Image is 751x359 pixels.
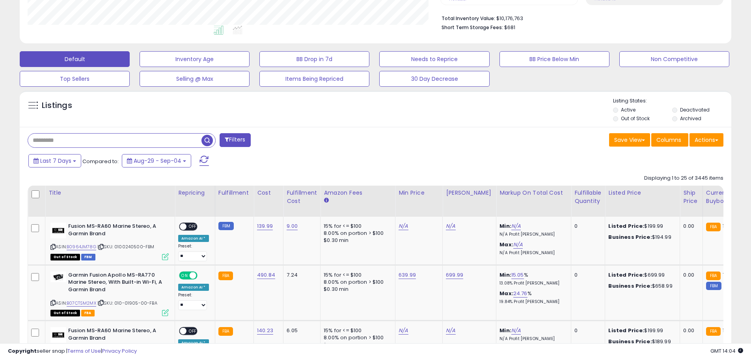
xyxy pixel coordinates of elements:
[723,271,740,279] span: 735.44
[499,281,565,286] p: 13.08% Profit [PERSON_NAME]
[186,223,199,230] span: OFF
[499,222,511,230] b: Min:
[608,189,676,197] div: Listed Price
[379,51,489,67] button: Needs to Reprice
[287,272,314,279] div: 7.24
[683,189,699,205] div: Ship Price
[574,223,599,230] div: 0
[511,327,521,335] a: N/A
[257,271,275,279] a: 490.84
[68,327,164,344] b: Fusion MS-RA60 Marine Stereo, A Garmin Brand
[379,71,489,87] button: 30 Day Decrease
[218,327,233,336] small: FBA
[324,189,392,197] div: Amazon Fees
[48,189,171,197] div: Title
[710,347,743,355] span: 2025-09-12 14:04 GMT
[140,51,250,67] button: Inventory Age
[257,189,280,197] div: Cost
[180,272,190,279] span: ON
[324,286,389,293] div: $0.30 min
[574,189,602,205] div: Fulfillable Quantity
[608,327,644,334] b: Listed Price:
[513,290,527,298] a: 24.76
[42,100,72,111] h5: Listings
[50,327,66,343] img: 31iC7iMaqhL._SL40_.jpg
[619,51,729,67] button: Non Competitive
[574,272,599,279] div: 0
[683,272,696,279] div: 0.00
[680,106,710,113] label: Deactivated
[257,327,273,335] a: 140.23
[446,327,455,335] a: N/A
[324,279,389,286] div: 8.00% on portion > $100
[499,189,568,197] div: Markup on Total Cost
[82,158,119,165] span: Compared to:
[723,222,738,230] span: 199.99
[218,222,234,230] small: FBM
[499,327,511,334] b: Min:
[656,136,681,144] span: Columns
[608,283,674,290] div: $658.99
[609,133,650,147] button: Save View
[102,347,137,355] a: Privacy Policy
[706,272,721,280] small: FBA
[499,250,565,256] p: N/A Profit [PERSON_NAME]
[81,310,95,316] span: FBA
[220,133,250,147] button: Filters
[446,271,463,279] a: 699.99
[324,272,389,279] div: 15% for <= $100
[81,254,95,260] span: FBM
[706,223,721,231] small: FBA
[324,327,389,334] div: 15% for <= $100
[40,157,71,165] span: Last 7 Days
[608,223,674,230] div: $199.99
[122,154,191,167] button: Aug-29 - Sep-04
[504,24,515,31] span: $681
[257,222,273,230] a: 139.99
[8,348,137,355] div: seller snap | |
[608,272,674,279] div: $699.99
[499,290,565,305] div: %
[608,282,652,290] b: Business Price:
[399,327,408,335] a: N/A
[178,292,209,310] div: Preset:
[706,327,721,336] small: FBA
[324,237,389,244] div: $0.30 min
[178,284,209,291] div: Amazon AI *
[287,327,314,334] div: 6.05
[20,51,130,67] button: Default
[287,189,317,205] div: Fulfillment Cost
[178,235,209,242] div: Amazon AI *
[442,15,495,22] b: Total Inventory Value:
[97,244,155,250] span: | SKU: 0100240500-FBM
[680,115,701,122] label: Archived
[496,186,571,217] th: The percentage added to the cost of goods (COGS) that forms the calculator for Min & Max prices.
[178,244,209,261] div: Preset:
[513,241,523,249] a: N/A
[499,290,513,297] b: Max:
[50,272,66,282] img: 31aMr8h9q9L._SL40_.jpg
[50,223,66,238] img: 31iC7iMaqhL._SL40_.jpg
[50,310,80,316] span: All listings that are currently out of stock and unavailable for purchase on Amazon
[50,272,169,315] div: ASIN:
[399,222,408,230] a: N/A
[20,71,130,87] button: Top Sellers
[644,175,723,182] div: Displaying 1 to 25 of 3445 items
[67,300,96,307] a: B07CTSM2MX
[511,271,524,279] a: 15.05
[499,272,565,286] div: %
[499,271,511,279] b: Min:
[218,272,233,280] small: FBA
[140,71,250,87] button: Selling @ Max
[186,328,199,335] span: OFF
[67,244,96,250] a: B0964JM78G
[446,222,455,230] a: N/A
[324,230,389,237] div: 8.00% on portion > $100
[446,189,493,197] div: [PERSON_NAME]
[683,327,696,334] div: 0.00
[50,223,169,259] div: ASIN:
[499,51,609,67] button: BB Price Below Min
[621,115,650,122] label: Out of Stock
[259,71,369,87] button: Items Being Repriced
[442,13,717,22] li: $10,176,763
